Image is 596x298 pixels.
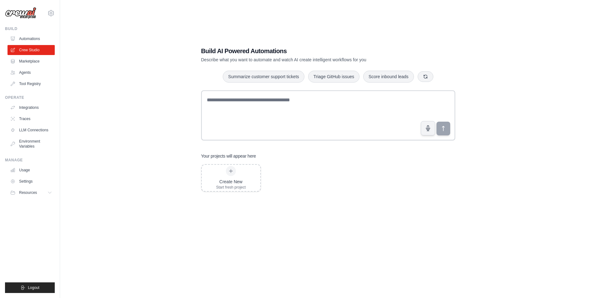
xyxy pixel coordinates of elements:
[201,153,256,159] h3: Your projects will appear here
[5,7,36,19] img: Logo
[8,165,55,175] a: Usage
[8,125,55,135] a: LLM Connections
[421,121,435,135] button: Click to speak your automation idea
[5,158,55,163] div: Manage
[363,71,414,83] button: Score inbound leads
[8,188,55,198] button: Resources
[308,71,359,83] button: Triage GitHub issues
[5,282,55,293] button: Logout
[418,71,433,82] button: Get new suggestions
[8,103,55,113] a: Integrations
[5,95,55,100] div: Operate
[8,136,55,151] a: Environment Variables
[201,47,411,55] h1: Build AI Powered Automations
[19,190,37,195] span: Resources
[201,57,411,63] p: Describe what you want to automate and watch AI create intelligent workflows for you
[8,114,55,124] a: Traces
[8,68,55,78] a: Agents
[8,56,55,66] a: Marketplace
[5,26,55,31] div: Build
[223,71,304,83] button: Summarize customer support tickets
[216,179,246,185] div: Create New
[8,176,55,186] a: Settings
[216,185,246,190] div: Start fresh project
[28,285,39,290] span: Logout
[8,34,55,44] a: Automations
[8,45,55,55] a: Crew Studio
[8,79,55,89] a: Tool Registry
